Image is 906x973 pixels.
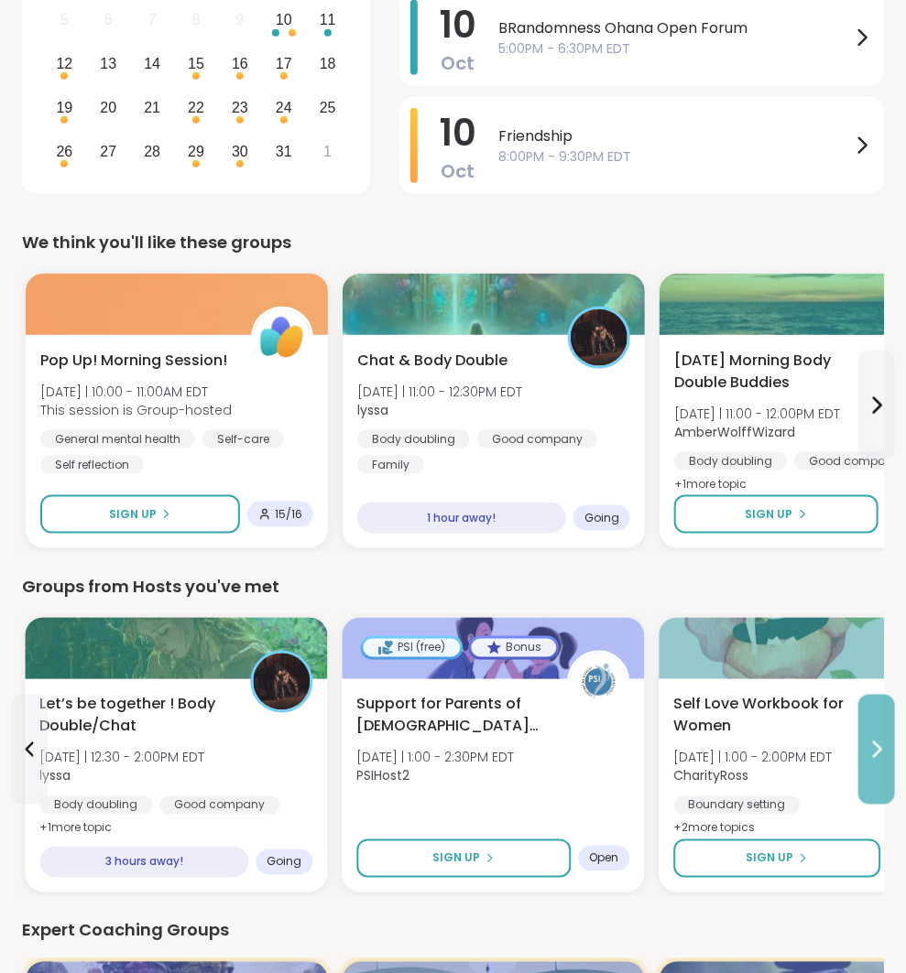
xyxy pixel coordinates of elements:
div: Not available Wednesday, October 8th, 2025 [177,1,216,40]
div: 10 [276,7,292,32]
b: lyssa [39,767,71,785]
b: PSIHost2 [356,767,409,785]
span: Oct [442,50,475,76]
span: 8:00PM - 9:30PM EDT [498,147,851,167]
div: 5 [60,7,69,32]
div: 20 [100,95,116,120]
div: 15 [188,51,204,76]
div: Choose Tuesday, October 21st, 2025 [133,88,172,127]
div: Choose Monday, October 13th, 2025 [89,45,128,84]
div: Choose Friday, October 17th, 2025 [264,45,303,84]
span: Self Love Workbook for Women [673,694,864,738]
div: Choose Saturday, October 25th, 2025 [308,88,347,127]
img: lyssa [253,654,310,710]
div: Choose Friday, October 10th, 2025 [264,1,303,40]
span: Sign Up [109,506,157,523]
div: Body doubling [674,452,787,470]
div: 24 [276,95,292,120]
div: 28 [144,139,160,164]
div: Choose Wednesday, October 15th, 2025 [177,45,216,84]
span: [DATE] | 12:30 - 2:00PM EDT [39,749,204,767]
div: 9 [235,7,244,32]
div: Choose Saturday, October 18th, 2025 [308,45,347,84]
img: PSIHost2 [570,654,627,710]
div: Choose Thursday, October 30th, 2025 [221,132,260,171]
div: Self-care [202,430,284,449]
div: 27 [100,139,116,164]
span: [DATE] | 1:00 - 2:30PM EDT [356,749,514,767]
span: [DATE] Morning Body Double Buddies [674,350,865,394]
button: Sign Up [673,839,880,878]
span: Support for Parents of [DEMOGRAPHIC_DATA] Children [356,694,547,738]
div: Choose Monday, October 20th, 2025 [89,88,128,127]
div: Not available Thursday, October 9th, 2025 [221,1,260,40]
span: This session is Group-hosted [40,401,232,419]
div: 19 [56,95,72,120]
div: 8 [192,7,201,32]
div: 18 [320,51,336,76]
span: Sign Up [746,506,793,523]
span: Going [584,511,619,525]
span: Going [267,855,301,870]
b: lyssa [357,401,388,419]
div: PSI (free) [363,639,460,657]
div: Boundary setting [673,796,800,815]
div: 16 [232,51,248,76]
div: 11 [320,7,336,32]
span: 15 / 16 [275,507,302,522]
div: Choose Monday, October 27th, 2025 [89,132,128,171]
span: Let’s be together ! Body Double/Chat [39,694,230,738]
button: Sign Up [674,495,879,534]
div: 17 [276,51,292,76]
div: We think you'll like these groups [22,230,884,255]
div: 14 [144,51,160,76]
span: Chat & Body Double [357,350,508,372]
span: Open [589,851,618,866]
b: CharityRoss [673,767,748,785]
div: 3 hours away! [39,847,248,878]
div: Not available Tuesday, October 7th, 2025 [133,1,172,40]
div: 30 [232,139,248,164]
div: Choose Friday, October 24th, 2025 [264,88,303,127]
span: Friendship [498,125,851,147]
span: [DATE] | 11:00 - 12:00PM EDT [674,405,840,423]
div: Choose Sunday, October 26th, 2025 [45,132,84,171]
button: Sign Up [40,495,240,534]
div: Not available Monday, October 6th, 2025 [89,1,128,40]
div: Choose Wednesday, October 29th, 2025 [177,132,216,171]
span: [DATE] | 11:00 - 12:30PM EDT [357,383,522,401]
div: 13 [100,51,116,76]
div: 29 [188,139,204,164]
div: 26 [56,139,72,164]
div: Choose Wednesday, October 22nd, 2025 [177,88,216,127]
img: lyssa [571,309,628,366]
div: Body doubling [357,430,470,449]
span: [DATE] | 1:00 - 2:00PM EDT [673,749,832,767]
div: Groups from Hosts you've met [22,574,884,600]
div: Good company [159,796,279,815]
div: Good company [477,430,597,449]
span: 5:00PM - 6:30PM EDT [498,39,851,59]
span: 10 [440,107,476,158]
div: Choose Saturday, November 1st, 2025 [308,132,347,171]
div: Self reflection [40,456,144,474]
div: Choose Tuesday, October 28th, 2025 [133,132,172,171]
div: 1 hour away! [357,503,566,534]
div: Choose Sunday, October 19th, 2025 [45,88,84,127]
div: Choose Sunday, October 12th, 2025 [45,45,84,84]
div: Choose Thursday, October 23rd, 2025 [221,88,260,127]
span: [DATE] | 10:00 - 11:00AM EDT [40,383,232,401]
div: Choose Friday, October 31st, 2025 [264,132,303,171]
div: 12 [56,51,72,76]
div: 1 [323,139,332,164]
b: AmberWolffWizard [674,423,795,441]
div: 25 [320,95,336,120]
div: Expert Coaching Groups [22,918,884,944]
div: General mental health [40,430,195,449]
div: Choose Thursday, October 16th, 2025 [221,45,260,84]
img: ShareWell [254,309,311,366]
div: Choose Tuesday, October 14th, 2025 [133,45,172,84]
div: 31 [276,139,292,164]
span: Pop Up! Morning Session! [40,350,227,372]
div: 7 [148,7,157,32]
